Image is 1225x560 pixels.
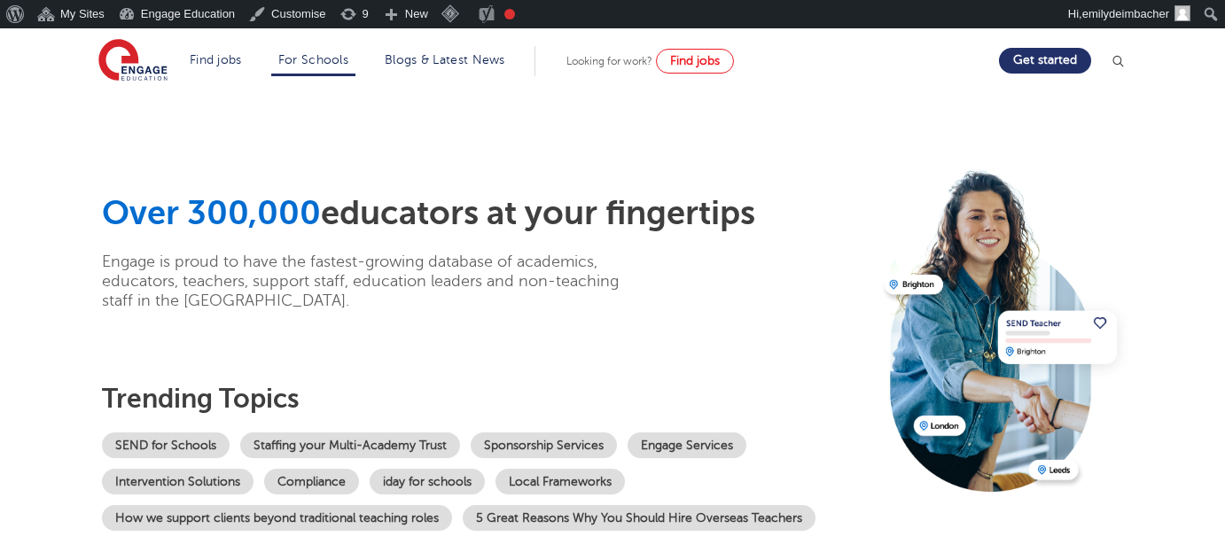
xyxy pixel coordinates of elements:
a: iday for schools [370,469,485,494]
a: Staffing your Multi-Academy Trust [240,432,460,458]
h1: educators at your fingertips [102,193,871,234]
a: Blogs & Latest News [385,53,505,66]
a: Engage Services [628,432,746,458]
div: Needs improvement [504,9,515,19]
h3: Trending topics [102,383,871,415]
span: Looking for work? [566,55,652,67]
a: How we support clients beyond traditional teaching roles [102,505,452,531]
p: Engage is proud to have the fastest-growing database of academics, educators, teachers, support s... [102,252,647,310]
a: Local Frameworks [495,469,625,494]
a: For Schools [278,53,348,66]
img: Engage Education [98,39,168,83]
span: Find jobs [670,54,720,67]
a: Find jobs [190,53,242,66]
span: emilydeimbacher [1082,7,1169,20]
a: Sponsorship Services [471,432,617,458]
a: SEND for Schools [102,432,230,458]
a: 5 Great Reasons Why You Should Hire Overseas Teachers [463,505,815,531]
a: Find jobs [656,49,734,74]
a: Intervention Solutions [102,469,254,494]
a: Get started [999,48,1091,74]
span: Over 300,000 [102,194,321,232]
a: Compliance [264,469,359,494]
